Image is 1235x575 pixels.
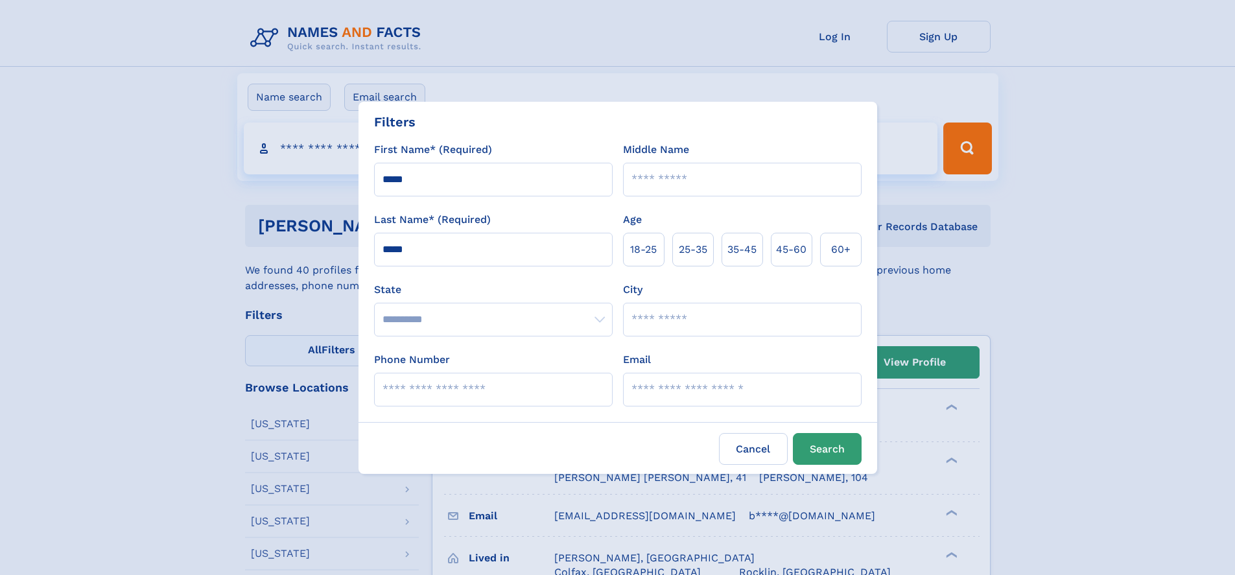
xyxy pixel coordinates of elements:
label: Email [623,352,651,368]
label: Middle Name [623,142,689,158]
span: 60+ [831,242,851,257]
label: First Name* (Required) [374,142,492,158]
label: State [374,282,613,298]
label: Phone Number [374,352,450,368]
div: Filters [374,112,416,132]
label: Last Name* (Required) [374,212,491,228]
span: 45‑60 [776,242,806,257]
label: City [623,282,642,298]
label: Age [623,212,642,228]
span: 18‑25 [630,242,657,257]
span: 35‑45 [727,242,757,257]
span: 25‑35 [679,242,707,257]
button: Search [793,433,862,465]
label: Cancel [719,433,788,465]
